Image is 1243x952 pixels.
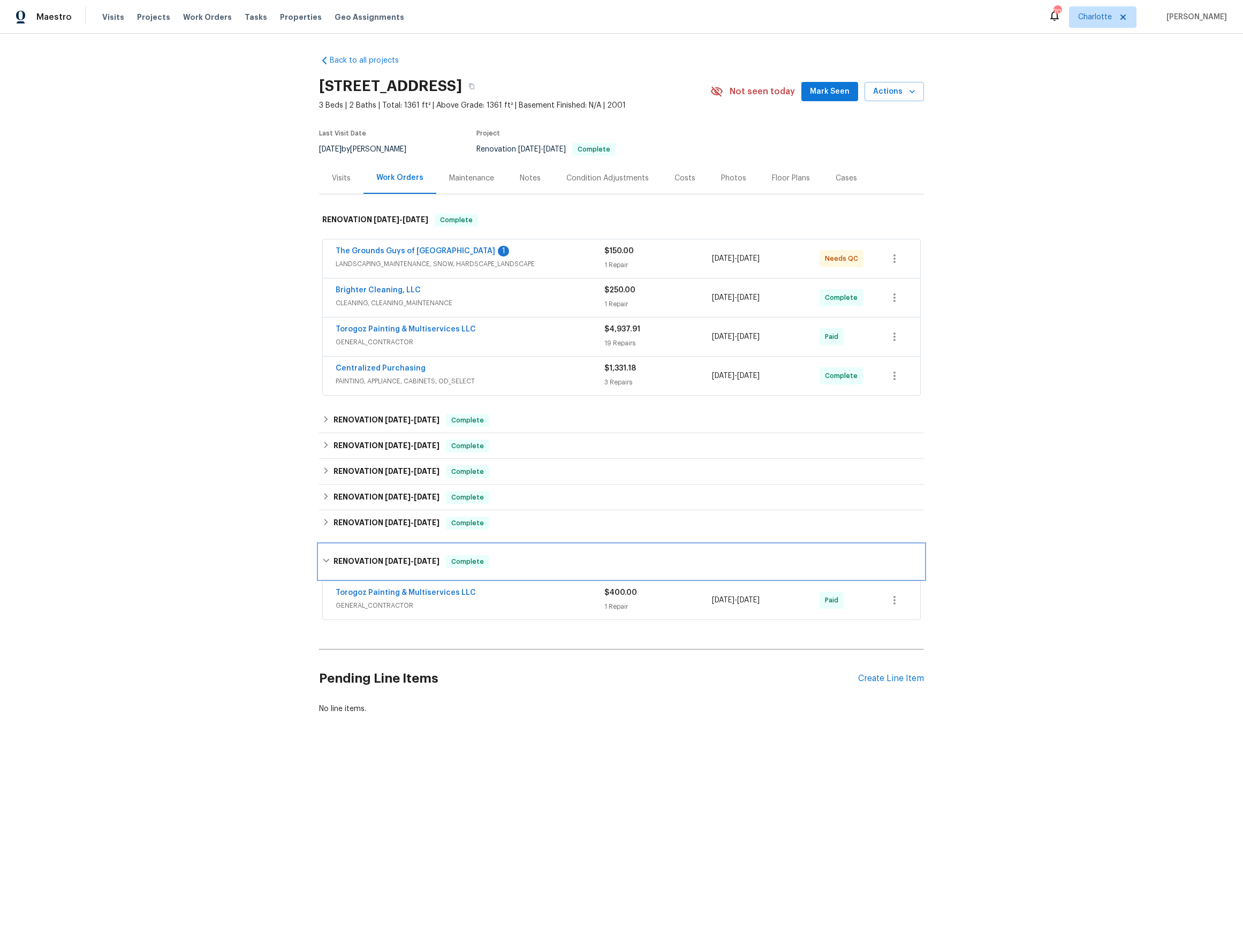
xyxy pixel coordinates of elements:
[336,337,604,347] span: GENERAL_CONTRACTOR
[414,442,439,449] span: [DATE]
[385,493,439,501] span: -
[385,416,411,424] span: [DATE]
[336,247,495,255] a: The Grounds Guys of [GEOGRAPHIC_DATA]
[245,13,267,21] span: Tasks
[712,292,760,303] span: -
[825,253,862,264] span: Needs QC
[712,331,760,342] span: -
[319,433,924,459] div: RENOVATION [DATE]-[DATE]Complete
[810,85,850,99] span: Mark Seen
[319,485,924,510] div: RENOVATION [DATE]-[DATE]Complete
[319,146,342,153] span: [DATE]
[385,442,411,449] span: [DATE]
[376,172,423,183] div: Work Orders
[385,442,439,449] span: -
[737,596,760,604] span: [DATE]
[825,595,843,606] span: Paid
[543,146,566,153] span: [DATE]
[772,173,810,184] div: Floor Plans
[604,377,712,388] div: 3 Repairs
[319,100,710,111] span: 3 Beds | 2 Baths | Total: 1361 ft² | Above Grade: 1361 ft² | Basement Finished: N/A | 2001
[385,467,411,475] span: [DATE]
[336,365,426,372] a: Centralized Purchasing
[334,414,439,427] h6: RENOVATION
[865,82,924,102] button: Actions
[414,557,439,565] span: [DATE]
[319,407,924,433] div: RENOVATION [DATE]-[DATE]Complete
[334,440,439,452] h6: RENOVATION
[414,493,439,501] span: [DATE]
[102,12,124,22] span: Visits
[336,600,604,611] span: GENERAL_CONTRACTOR
[385,557,439,565] span: -
[447,492,488,503] span: Complete
[280,12,322,22] span: Properties
[801,82,858,102] button: Mark Seen
[604,260,712,270] div: 1 Repair
[498,246,509,256] div: 1
[36,12,72,22] span: Maestro
[476,130,500,137] span: Project
[712,255,734,262] span: [DATE]
[319,654,858,704] h2: Pending Line Items
[712,253,760,264] span: -
[183,12,232,22] span: Work Orders
[447,466,488,477] span: Complete
[858,674,924,684] div: Create Line Item
[1053,6,1061,17] div: 70
[319,143,419,156] div: by [PERSON_NAME]
[721,173,746,184] div: Photos
[712,596,734,604] span: [DATE]
[336,326,476,333] a: Torogoz Painting & Multiservices LLC
[566,173,649,184] div: Condition Adjustments
[737,255,760,262] span: [DATE]
[319,704,924,714] div: No line items.
[712,371,760,381] span: -
[385,557,411,565] span: [DATE]
[825,292,862,303] span: Complete
[336,298,604,308] span: CLEANING, CLEANING_MAINTENANCE
[374,216,428,223] span: -
[334,555,439,568] h6: RENOVATION
[518,146,541,153] span: [DATE]
[1162,12,1227,22] span: [PERSON_NAME]
[319,459,924,485] div: RENOVATION [DATE]-[DATE]Complete
[604,299,712,309] div: 1 Repair
[712,595,760,606] span: -
[385,519,439,526] span: -
[385,416,439,424] span: -
[1078,12,1112,22] span: Charlotte
[604,286,635,294] span: $250.00
[385,467,439,475] span: -
[825,331,843,342] span: Paid
[825,371,862,381] span: Complete
[336,286,421,294] a: Brighter Cleaning, LLC
[712,294,734,301] span: [DATE]
[319,81,462,92] h2: [STREET_ADDRESS]
[573,146,615,153] span: Complete
[385,493,411,501] span: [DATE]
[322,214,428,226] h6: RENOVATION
[447,518,488,528] span: Complete
[374,216,399,223] span: [DATE]
[336,589,476,596] a: Torogoz Painting & Multiservices LLC
[730,86,795,97] span: Not seen today
[336,259,604,269] span: LANDSCAPING_MAINTENANCE, SNOW, HARDSCAPE_LANDSCAPE
[414,467,439,475] span: [DATE]
[335,12,404,22] span: Geo Assignments
[520,173,541,184] div: Notes
[447,441,488,451] span: Complete
[449,173,494,184] div: Maintenance
[604,601,712,612] div: 1 Repair
[604,589,637,596] span: $400.00
[332,173,351,184] div: Visits
[319,130,366,137] span: Last Visit Date
[604,338,712,349] div: 19 Repairs
[873,85,915,99] span: Actions
[334,465,439,478] h6: RENOVATION
[319,510,924,536] div: RENOVATION [DATE]-[DATE]Complete
[674,173,695,184] div: Costs
[604,365,636,372] span: $1,331.18
[604,326,640,333] span: $4,937.91
[476,146,616,153] span: Renovation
